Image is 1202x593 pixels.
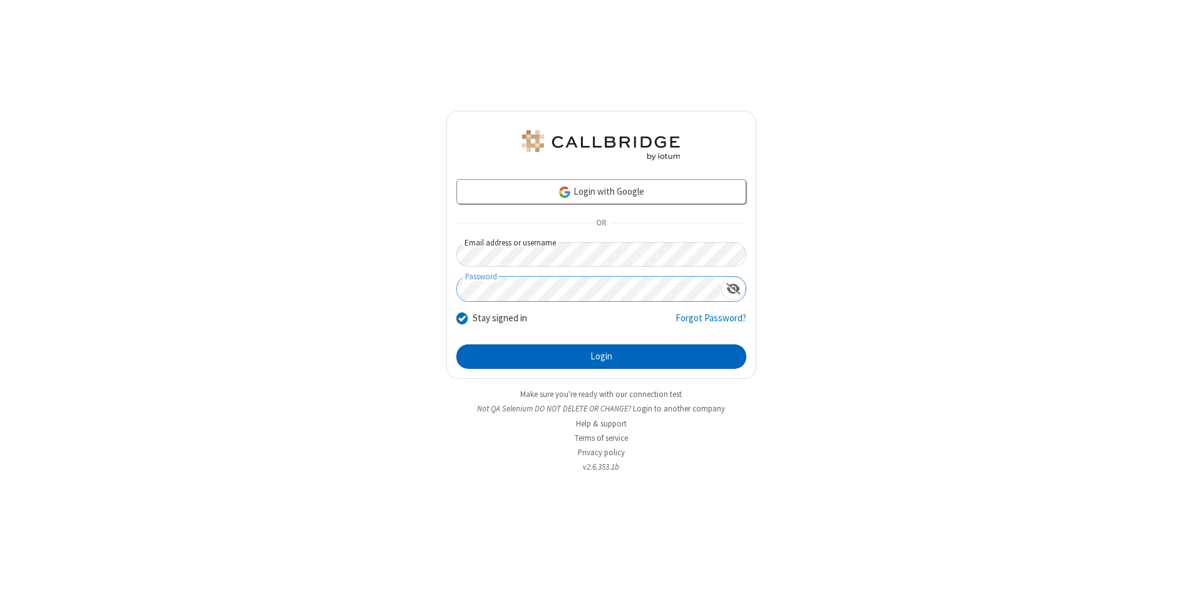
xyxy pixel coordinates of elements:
label: Stay signed in [473,311,527,326]
img: google-icon.png [558,185,572,199]
div: Show password [721,277,746,300]
img: QA Selenium DO NOT DELETE OR CHANGE [520,130,682,160]
input: Email address or username [456,242,746,267]
a: Help & support [576,418,627,429]
a: Forgot Password? [675,311,746,335]
a: Login with Google [456,179,746,204]
a: Make sure you're ready with our connection test [520,389,682,400]
a: Privacy policy [578,447,625,458]
button: Login [456,344,746,369]
span: OR [591,215,611,232]
li: Not QA Selenium DO NOT DELETE OR CHANGE? [446,403,756,415]
a: Terms of service [575,433,628,443]
iframe: Chat [1171,560,1193,584]
input: Password [457,277,721,301]
li: v2.6.353.1b [446,461,756,473]
button: Login to another company [633,403,725,415]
